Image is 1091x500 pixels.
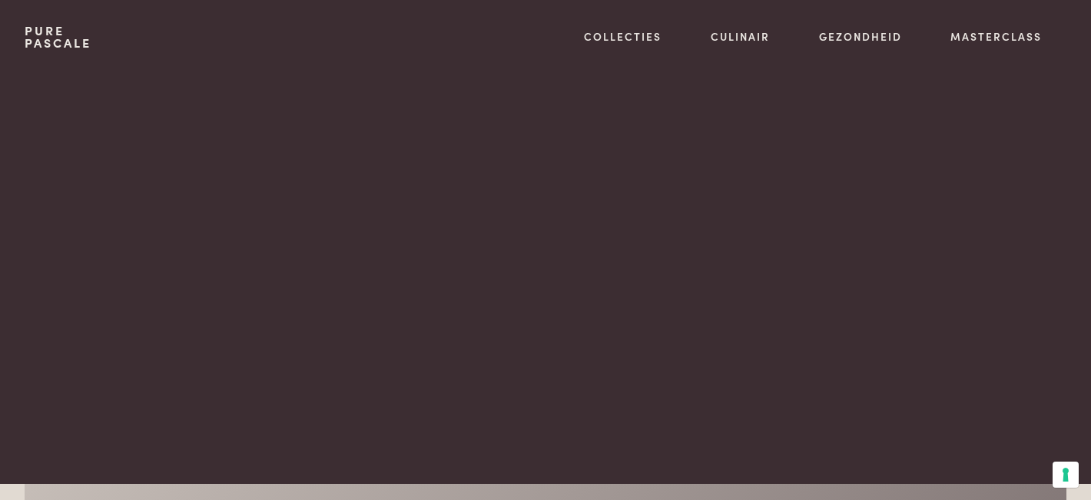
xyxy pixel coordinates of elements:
[819,28,902,45] a: Gezondheid
[584,28,662,45] a: Collecties
[950,28,1042,45] a: Masterclass
[1053,462,1079,488] button: Uw voorkeuren voor toestemming voor trackingtechnologieën
[25,25,91,49] a: PurePascale
[711,28,770,45] a: Culinair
